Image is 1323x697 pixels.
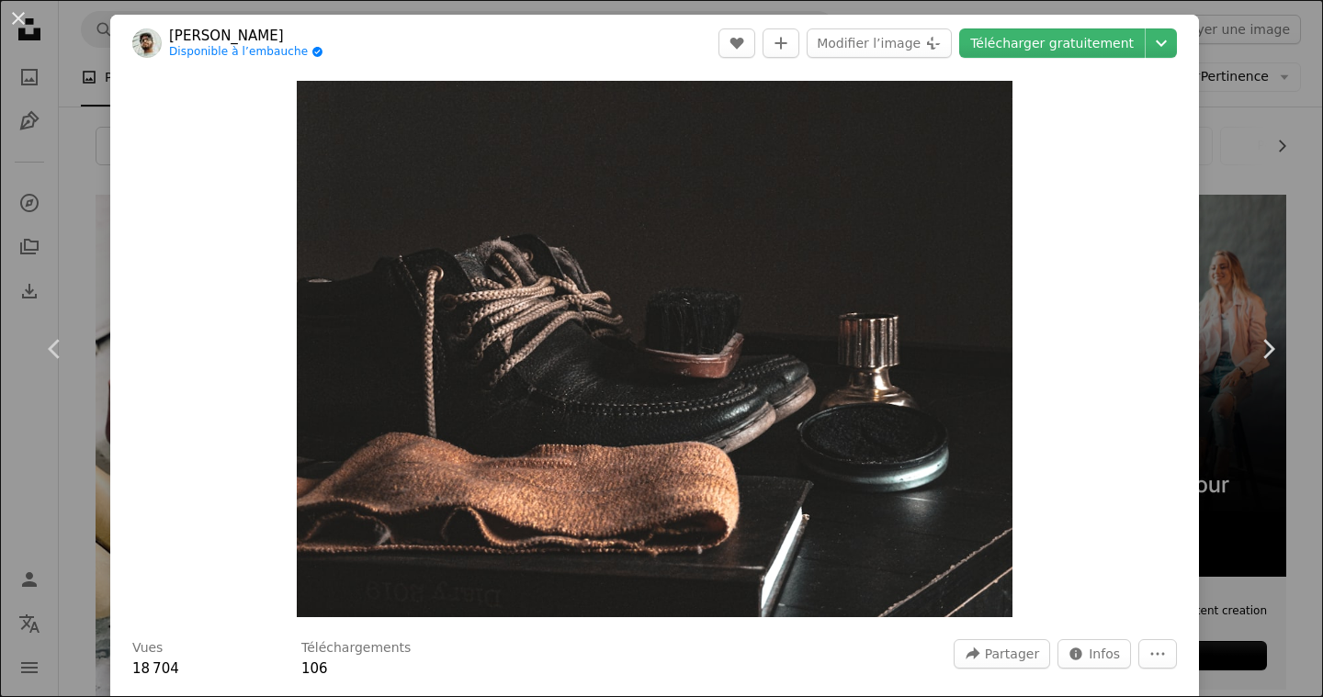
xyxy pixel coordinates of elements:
span: Partager [985,640,1039,668]
button: Modifier l’image [807,28,952,58]
img: Accéder au profil de Tilak Baloni [132,28,162,58]
a: [PERSON_NAME] [169,27,323,45]
button: J’aime [718,28,755,58]
span: 18 704 [132,660,179,677]
button: Zoom sur cette image [297,81,1012,617]
a: Disponible à l’embauche [169,45,323,60]
a: Suivant [1213,261,1323,437]
span: Infos [1089,640,1120,668]
button: Partager cette image [954,639,1050,669]
button: Plus d’actions [1138,639,1177,669]
a: Télécharger gratuitement [959,28,1145,58]
h3: Téléchargements [301,639,411,658]
button: Choisissez la taille de téléchargement [1146,28,1177,58]
img: Bottes en daim marron à côté de l’iPhone 6 argenté sur une table en bois marron [297,81,1012,617]
button: Ajouter à la collection [763,28,799,58]
h3: Vues [132,639,163,658]
button: Statistiques de cette image [1057,639,1131,669]
span: 106 [301,660,328,677]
